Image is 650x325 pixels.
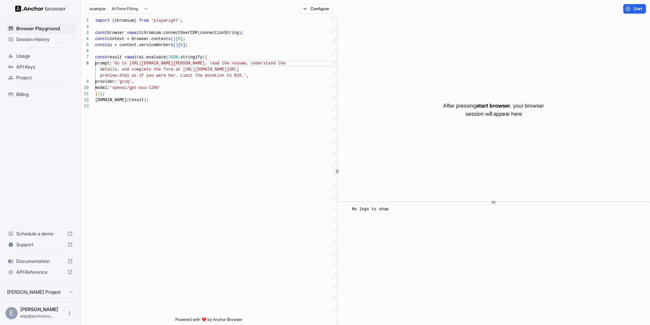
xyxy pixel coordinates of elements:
button: Configure [300,4,333,14]
button: Open menu [63,307,75,319]
span: chromium.connectOverCDP [142,31,198,35]
span: 'openai/gpt-oss-120b' [110,85,161,90]
span: ( [171,37,173,41]
span: Powered with ❤️ by Anchor Browser [175,317,242,325]
span: { [205,55,207,60]
span: .stringify [178,55,202,60]
span: [DOMAIN_NAME] [95,98,127,102]
span: preview.html as if you were her. Limit the donatio [100,73,222,78]
span: ai.evaluate [139,55,166,60]
div: Usage [5,51,75,61]
span: Schedule a demo [16,230,65,237]
span: Project [16,74,73,81]
span: start browser [476,102,510,109]
span: ai = context.serviceWorkers [107,43,173,47]
span: elay@anchorbrowser.io [20,313,53,319]
span: ) [239,31,241,35]
span: example: [90,6,106,12]
span: 0 [180,43,183,47]
span: Usage [16,53,73,59]
div: 12 [81,97,89,103]
span: prompt: [95,61,112,66]
span: Elay Gelbart [20,306,58,312]
span: ] [180,37,183,41]
span: JSON [168,55,178,60]
span: ( [166,55,168,60]
div: 13 [81,103,89,109]
div: Documentation [5,256,75,267]
span: context = browser.contexts [107,37,171,41]
span: ) [144,98,146,102]
span: model: [95,85,110,90]
span: ; [185,43,188,47]
span: Billing [16,91,73,98]
div: 6 [81,48,89,54]
span: ) [100,92,102,96]
span: const [95,37,107,41]
span: API Reference [16,269,65,275]
span: API Keys [16,63,73,70]
span: [ [176,37,178,41]
span: await [127,55,139,60]
div: 10 [81,85,89,91]
span: details, and complete the form at [URL] [100,67,195,72]
button: Start [623,4,646,14]
span: connectionString [200,31,239,35]
span: const [95,55,107,60]
span: ; [103,92,105,96]
div: Browser Playground [5,23,75,34]
div: 5 [81,42,89,48]
p: After pressing , your browser session will appear here [443,101,544,118]
div: Support [5,239,75,250]
span: ; [241,31,244,35]
span: browser = [107,31,129,35]
span: result [129,98,144,102]
span: ( [127,98,129,102]
span: Start [633,6,643,12]
span: 0 [178,37,180,41]
span: ( [197,31,200,35]
span: Session History [16,36,73,43]
div: 4 [81,36,89,42]
span: from [139,18,149,23]
span: n to $10.' [222,73,246,78]
div: Billing [5,89,75,100]
div: Session History [5,34,75,45]
span: , [246,73,248,78]
span: 'playwright' [151,18,180,23]
span: Browser Playground [16,25,73,32]
div: API Reference [5,267,75,278]
span: ) [173,37,175,41]
div: E [5,307,18,319]
div: 8 [81,60,89,66]
div: 7 [81,54,89,60]
span: ​ [344,206,347,213]
span: [ [178,43,180,47]
span: ) [176,43,178,47]
span: No logs to show [352,207,389,212]
span: ad the resume, understand the [215,61,285,66]
span: , [132,79,134,84]
span: [DOMAIN_NAME][URL] [195,67,239,72]
span: ; [180,18,183,23]
span: ] [183,43,185,47]
div: 11 [81,91,89,97]
div: Project [5,72,75,83]
div: 9 [81,79,89,85]
span: ( [173,43,175,47]
span: result = [107,55,127,60]
span: ; [183,37,185,41]
div: 1 [81,18,89,24]
span: chromium [115,18,134,23]
span: 'groq' [117,79,132,84]
span: } [95,92,97,96]
span: const [95,31,107,35]
img: Anchor Logo [15,5,66,12]
span: await [129,31,142,35]
span: { [112,18,114,23]
div: 3 [81,30,89,36]
span: const [95,43,107,47]
span: Support [16,241,65,248]
span: ; [146,98,149,102]
span: provider: [95,79,117,84]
